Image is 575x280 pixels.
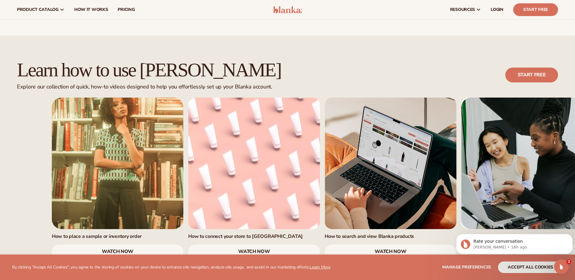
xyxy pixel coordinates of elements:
img: logo [273,6,302,13]
span: 2 [567,259,571,264]
h3: How to search and view Blanka products [325,233,456,240]
button: accept all cookies [498,262,563,273]
a: watch now [52,245,183,259]
span: How It Works [74,7,108,12]
h3: How to place a sample or inventory order [52,233,183,240]
a: watch now [188,245,320,259]
div: Explore our collection of quick, how-to videos designed to help you effortlessly set up your Blan... [17,84,281,90]
a: Start free [505,68,558,82]
div: 3 / 7 [325,98,456,259]
h2: Learn how to use [PERSON_NAME] [17,60,281,80]
span: product catalog [17,7,59,12]
button: Manage preferences [442,262,491,273]
div: 1 / 7 [52,98,183,259]
span: Manage preferences [442,264,491,270]
p: By clicking "Accept All Cookies", you agree to the storing of cookies on your device to enhance s... [12,265,330,270]
h3: How to connect your store to [GEOGRAPHIC_DATA] [188,233,320,240]
a: watch now [325,245,456,259]
iframe: Intercom live chat [554,259,569,274]
a: Start Free [513,3,558,16]
div: 2 / 7 [188,98,320,259]
iframe: Intercom notifications message [454,221,575,264]
span: resources [450,7,475,12]
span: LOGIN [491,7,503,12]
span: pricing [118,7,135,12]
a: Learn More [309,264,330,270]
